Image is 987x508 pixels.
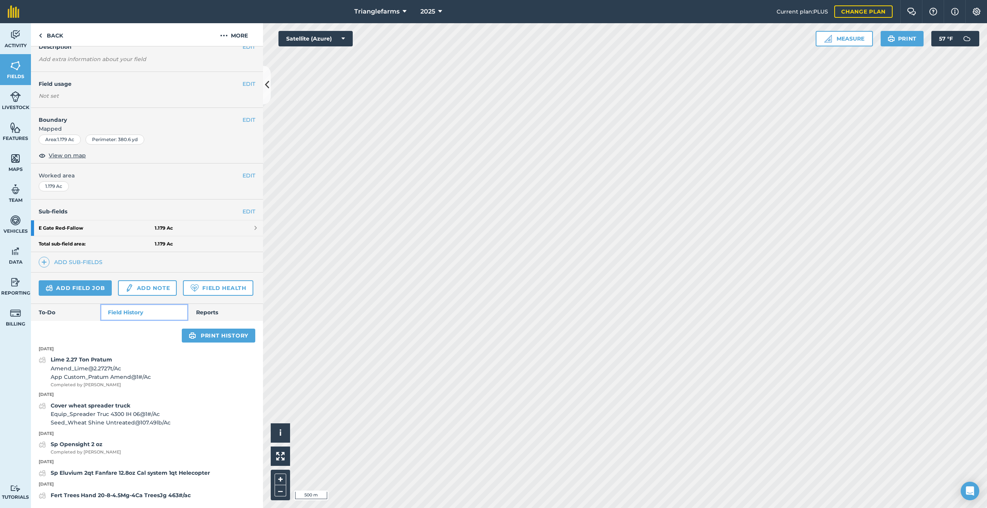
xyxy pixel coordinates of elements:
a: Add field job [39,280,112,296]
img: A question mark icon [929,8,938,15]
span: 57 ° F [939,31,953,46]
strong: Fert Trees Hand 20-8-4.5Mg-4Ca TreesJg 463#/ac [51,492,191,499]
a: Add note [118,280,177,296]
img: svg+xml;base64,PD94bWwgdmVyc2lvbj0iMS4wIiBlbmNvZGluZz0idXRmLTgiPz4KPCEtLSBHZW5lcmF0b3I6IEFkb2JlIE... [959,31,975,46]
span: View on map [49,151,86,160]
img: Four arrows, one pointing top left, one top right, one bottom right and the last bottom left [276,452,285,460]
img: svg+xml;base64,PD94bWwgdmVyc2lvbj0iMS4wIiBlbmNvZGluZz0idXRmLTgiPz4KPCEtLSBHZW5lcmF0b3I6IEFkb2JlIE... [125,283,133,293]
a: Field Health [183,280,253,296]
h4: Boundary [31,108,242,124]
span: Current plan : PLUS [777,7,828,16]
span: i [279,428,282,438]
a: E Gate Red-Fallow1.179 Ac [31,220,263,236]
div: Area : 1.179 Ac [39,135,81,145]
img: A cog icon [972,8,981,15]
img: svg+xml;base64,PHN2ZyB4bWxucz0iaHR0cDovL3d3dy53My5vcmcvMjAwMC9zdmciIHdpZHRoPSIyMCIgaGVpZ2h0PSIyNC... [220,31,228,40]
em: Add extra information about your field [39,56,146,63]
button: Print [881,31,924,46]
button: + [275,474,286,485]
span: Amend_Lime @ 2.2727 t / Ac [51,364,151,373]
button: EDIT [242,116,255,124]
img: svg+xml;base64,PD94bWwgdmVyc2lvbj0iMS4wIiBlbmNvZGluZz0idXRmLTgiPz4KPCEtLSBHZW5lcmF0b3I6IEFkb2JlIE... [10,91,21,102]
img: svg+xml;base64,PD94bWwgdmVyc2lvbj0iMS4wIiBlbmNvZGluZz0idXRmLTgiPz4KPCEtLSBHZW5lcmF0b3I6IEFkb2JlIE... [39,491,46,500]
img: svg+xml;base64,PD94bWwgdmVyc2lvbj0iMS4wIiBlbmNvZGluZz0idXRmLTgiPz4KPCEtLSBHZW5lcmF0b3I6IEFkb2JlIE... [10,307,21,319]
p: [DATE] [31,391,263,398]
button: i [271,423,290,443]
strong: Sp Opensight 2 oz [51,441,102,448]
a: Change plan [834,5,893,18]
span: Completed by [PERSON_NAME] [51,382,151,389]
a: Fert Trees Hand 20-8-4.5Mg-4Ca TreesJg 463#/ac [39,491,191,500]
img: svg+xml;base64,PD94bWwgdmVyc2lvbj0iMS4wIiBlbmNvZGluZz0idXRmLTgiPz4KPCEtLSBHZW5lcmF0b3I6IEFkb2JlIE... [39,440,46,449]
img: svg+xml;base64,PD94bWwgdmVyc2lvbj0iMS4wIiBlbmNvZGluZz0idXRmLTgiPz4KPCEtLSBHZW5lcmF0b3I6IEFkb2JlIE... [10,215,21,226]
img: svg+xml;base64,PHN2ZyB4bWxucz0iaHR0cDovL3d3dy53My5vcmcvMjAwMC9zdmciIHdpZHRoPSI1NiIgaGVpZ2h0PSI2MC... [10,60,21,72]
a: Reports [188,304,263,321]
img: svg+xml;base64,PD94bWwgdmVyc2lvbj0iMS4wIiBlbmNvZGluZz0idXRmLTgiPz4KPCEtLSBHZW5lcmF0b3I6IEFkb2JlIE... [10,276,21,288]
img: svg+xml;base64,PHN2ZyB4bWxucz0iaHR0cDovL3d3dy53My5vcmcvMjAwMC9zdmciIHdpZHRoPSIxOSIgaGVpZ2h0PSIyNC... [888,34,895,43]
button: EDIT [242,80,255,88]
span: App Custom_Pratum Amend @ 1 # / Ac [51,373,151,381]
a: Sp Eluvium 2qt Fanfare 12.8oz Cal system 1qt Helecopter [39,469,210,478]
h4: Sub-fields [31,207,263,216]
span: Seed_Wheat Shine Untreated @ 107.49 lb / Ac [51,418,171,427]
img: svg+xml;base64,PD94bWwgdmVyc2lvbj0iMS4wIiBlbmNvZGluZz0idXRmLTgiPz4KPCEtLSBHZW5lcmF0b3I6IEFkb2JlIE... [10,29,21,41]
img: svg+xml;base64,PHN2ZyB4bWxucz0iaHR0cDovL3d3dy53My5vcmcvMjAwMC9zdmciIHdpZHRoPSIxOSIgaGVpZ2h0PSIyNC... [189,331,196,340]
button: EDIT [242,43,255,51]
img: svg+xml;base64,PHN2ZyB4bWxucz0iaHR0cDovL3d3dy53My5vcmcvMjAwMC9zdmciIHdpZHRoPSIxNyIgaGVpZ2h0PSIxNy... [951,7,959,16]
span: Completed by [PERSON_NAME] [51,449,121,456]
img: svg+xml;base64,PHN2ZyB4bWxucz0iaHR0cDovL3d3dy53My5vcmcvMjAwMC9zdmciIHdpZHRoPSI1NiIgaGVpZ2h0PSI2MC... [10,153,21,164]
span: Equip_Spreader Truc 4300 IH 06 @ 1 # / Ac [51,410,171,418]
div: Open Intercom Messenger [961,482,979,500]
img: svg+xml;base64,PD94bWwgdmVyc2lvbj0iMS4wIiBlbmNvZGluZz0idXRmLTgiPz4KPCEtLSBHZW5lcmF0b3I6IEFkb2JlIE... [10,245,21,257]
img: svg+xml;base64,PHN2ZyB4bWxucz0iaHR0cDovL3d3dy53My5vcmcvMjAwMC9zdmciIHdpZHRoPSI5IiBoZWlnaHQ9IjI0Ii... [39,31,42,40]
img: Ruler icon [824,35,832,43]
strong: 1.179 Ac [155,241,173,247]
p: [DATE] [31,459,263,465]
span: 2025 [420,7,435,16]
img: svg+xml;base64,PHN2ZyB4bWxucz0iaHR0cDovL3d3dy53My5vcmcvMjAwMC9zdmciIHdpZHRoPSI1NiIgaGVpZ2h0PSI2MC... [10,122,21,133]
button: Satellite (Azure) [278,31,353,46]
a: Field History [100,304,188,321]
button: More [205,23,263,46]
img: svg+xml;base64,PD94bWwgdmVyc2lvbj0iMS4wIiBlbmNvZGluZz0idXRmLTgiPz4KPCEtLSBHZW5lcmF0b3I6IEFkb2JlIE... [10,184,21,195]
span: Mapped [31,124,263,133]
a: Print history [182,329,255,343]
strong: Total sub-field area: [39,241,155,247]
div: Perimeter : 380.6 yd [85,135,144,145]
button: EDIT [242,171,255,180]
img: svg+xml;base64,PD94bWwgdmVyc2lvbj0iMS4wIiBlbmNvZGluZz0idXRmLTgiPz4KPCEtLSBHZW5lcmF0b3I6IEFkb2JlIE... [10,485,21,492]
a: To-Do [31,304,100,321]
img: Two speech bubbles overlapping with the left bubble in the forefront [907,8,916,15]
a: Lime 2.27 Ton PratumAmend_Lime@2.2727t/AcApp Custom_Pratum Amend@1#/AcCompleted by [PERSON_NAME] [39,355,151,388]
h4: Description [39,43,255,51]
img: fieldmargin Logo [8,5,19,18]
img: svg+xml;base64,PD94bWwgdmVyc2lvbj0iMS4wIiBlbmNvZGluZz0idXRmLTgiPz4KPCEtLSBHZW5lcmF0b3I6IEFkb2JlIE... [39,355,46,365]
div: 1.179 Ac [39,181,69,191]
button: Measure [816,31,873,46]
strong: E Gate Red - Fallow [39,220,155,236]
div: Not set [39,92,255,100]
strong: Sp Eluvium 2qt Fanfare 12.8oz Cal system 1qt Helecopter [51,469,210,476]
p: [DATE] [31,481,263,488]
img: svg+xml;base64,PHN2ZyB4bWxucz0iaHR0cDovL3d3dy53My5vcmcvMjAwMC9zdmciIHdpZHRoPSIxOCIgaGVpZ2h0PSIyNC... [39,151,46,160]
img: svg+xml;base64,PD94bWwgdmVyc2lvbj0iMS4wIiBlbmNvZGluZz0idXRmLTgiPz4KPCEtLSBHZW5lcmF0b3I6IEFkb2JlIE... [46,283,53,293]
a: Back [31,23,71,46]
a: EDIT [242,207,255,216]
a: Cover wheat spreader truckEquip_Spreader Truc 4300 IH 06@1#/AcSeed_Wheat Shine Untreated@107.49lb/Ac [39,401,171,427]
p: [DATE] [31,430,263,437]
span: Trianglefarms [354,7,400,16]
button: – [275,485,286,496]
img: svg+xml;base64,PD94bWwgdmVyc2lvbj0iMS4wIiBlbmNvZGluZz0idXRmLTgiPz4KPCEtLSBHZW5lcmF0b3I6IEFkb2JlIE... [39,401,46,411]
strong: Lime 2.27 Ton Pratum [51,356,112,363]
span: Worked area [39,171,255,180]
h4: Field usage [39,80,242,88]
button: View on map [39,151,86,160]
strong: Cover wheat spreader truck [51,402,130,409]
a: Sp Opensight 2 ozCompleted by [PERSON_NAME] [39,440,121,455]
img: svg+xml;base64,PD94bWwgdmVyc2lvbj0iMS4wIiBlbmNvZGluZz0idXRmLTgiPz4KPCEtLSBHZW5lcmF0b3I6IEFkb2JlIE... [39,469,46,478]
strong: 1.179 Ac [155,225,173,231]
a: Add sub-fields [39,257,106,268]
img: svg+xml;base64,PHN2ZyB4bWxucz0iaHR0cDovL3d3dy53My5vcmcvMjAwMC9zdmciIHdpZHRoPSIxNCIgaGVpZ2h0PSIyNC... [41,257,47,267]
button: 57 °F [931,31,979,46]
p: [DATE] [31,346,263,353]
